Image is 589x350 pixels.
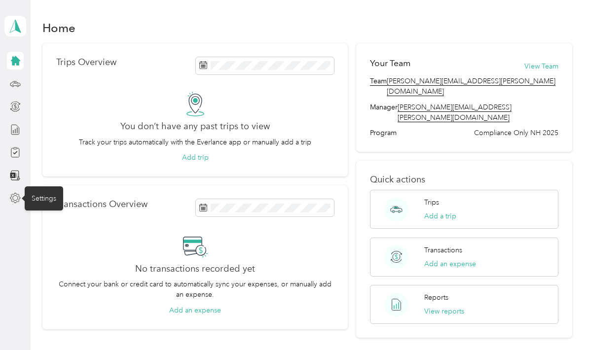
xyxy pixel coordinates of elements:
button: Add an expense [169,305,221,315]
h1: Home [42,23,75,33]
button: View Team [524,61,558,71]
p: Transactions Overview [56,199,147,210]
h2: No transactions recorded yet [135,264,255,274]
p: Trips [424,197,439,208]
p: Connect your bank or credit card to automatically sync your expenses, or manually add an expense. [56,279,334,300]
span: Compliance Only NH 2025 [474,128,558,138]
p: Quick actions [370,175,558,185]
p: Trips Overview [56,57,116,68]
p: Transactions [424,245,462,255]
h2: You don’t have any past trips to view [120,121,270,132]
button: Add a trip [424,211,456,221]
button: Add an expense [424,259,476,269]
button: View reports [424,306,464,316]
span: Manager [370,102,398,123]
h2: Your Team [370,57,410,70]
p: Track your trips automatically with the Everlance app or manually add a trip [79,137,311,147]
iframe: Everlance-gr Chat Button Frame [534,295,589,350]
div: Settings [25,186,63,210]
span: Program [370,128,397,138]
button: Add trip [182,152,209,163]
p: Reports [424,292,448,303]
